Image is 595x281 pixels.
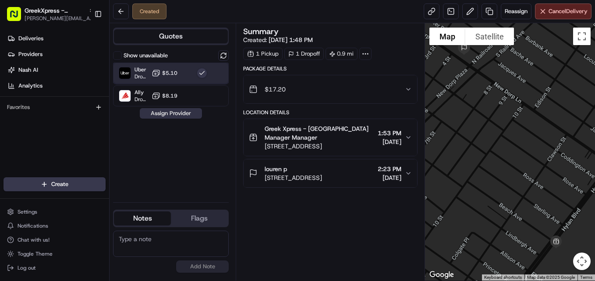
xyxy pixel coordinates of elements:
[9,127,23,141] img: Regen Pajulas
[114,29,228,43] button: Quotes
[4,63,109,77] a: Nash AI
[573,28,591,45] button: Toggle fullscreen view
[378,137,401,146] span: [DATE]
[23,56,145,66] input: Clear
[501,4,531,19] button: Reassign
[25,6,85,15] button: GreekXpress - [GEOGRAPHIC_DATA]
[87,193,106,200] span: Pylon
[124,52,168,60] label: Show unavailable
[135,96,148,103] span: Dropoff ETA 7 hours
[135,66,148,73] span: Uber
[265,124,374,142] span: Greek Xpress - [GEOGRAPHIC_DATA] Manager Manager
[152,69,177,77] button: $5.10
[51,180,68,188] span: Create
[429,28,465,45] button: Show street map
[18,222,48,229] span: Notifications
[135,73,148,80] span: Dropoff ETA 21 minutes
[62,193,106,200] a: Powered byPylon
[243,109,418,116] div: Location Details
[9,9,26,26] img: Nash
[5,169,71,184] a: 📗Knowledge Base
[66,136,69,143] span: •
[135,89,148,96] span: Ally
[9,84,25,99] img: 1736555255976-a54dd68f-1ca7-489b-9aae-adbdc363a1c4
[243,65,418,72] div: Package Details
[244,159,417,187] button: louren p[STREET_ADDRESS]2:23 PM[DATE]
[18,172,67,181] span: Knowledge Base
[83,172,141,181] span: API Documentation
[114,211,171,225] button: Notes
[9,35,159,49] p: Welcome 👋
[269,36,313,44] span: [DATE] 1:48 PM
[573,253,591,270] button: Map camera controls
[378,129,401,137] span: 1:53 PM
[4,220,106,232] button: Notifications
[18,82,42,90] span: Analytics
[378,165,401,173] span: 2:23 PM
[9,114,59,121] div: Past conversations
[4,206,106,218] button: Settings
[4,234,106,246] button: Chat with us!
[18,66,38,74] span: Nash AI
[74,173,81,180] div: 💻
[18,264,35,271] span: Log out
[427,269,456,281] a: Open this area in Google Maps (opens a new window)
[243,28,279,35] h3: Summary
[244,119,417,156] button: Greek Xpress - [GEOGRAPHIC_DATA] Manager Manager[STREET_ADDRESS]1:53 PM[DATE]
[4,177,106,191] button: Create
[30,84,144,92] div: Start new chat
[18,250,53,257] span: Toggle Theme
[580,275,592,280] a: Terms (opens in new tab)
[162,92,177,99] span: $8.19
[4,262,106,274] button: Log out
[18,236,50,243] span: Chat with us!
[18,208,37,215] span: Settings
[284,48,324,60] div: 1 Dropoff
[265,165,287,173] span: louren p
[119,67,131,79] img: Uber
[265,85,286,94] span: $17.20
[18,35,43,42] span: Deliveries
[136,112,159,123] button: See all
[465,28,514,45] button: Show satellite imagery
[4,100,106,114] div: Favorites
[171,211,228,225] button: Flags
[18,136,25,143] img: 1736555255976-a54dd68f-1ca7-489b-9aae-adbdc363a1c4
[140,108,202,119] button: Assign Provider
[4,248,106,260] button: Toggle Theme
[484,274,522,281] button: Keyboard shortcuts
[535,4,591,19] button: CancelDelivery
[30,92,111,99] div: We're available if you need us!
[149,86,159,97] button: Start new chat
[25,15,95,22] button: [PERSON_NAME][EMAIL_ADDRESS][DOMAIN_NAME]
[27,136,64,143] span: Regen Pajulas
[378,173,401,182] span: [DATE]
[162,70,177,77] span: $5.10
[505,7,528,15] span: Reassign
[71,169,144,184] a: 💻API Documentation
[265,173,322,182] span: [STREET_ADDRESS]
[152,91,177,100] button: $8.19
[427,269,456,281] img: Google
[243,48,283,60] div: 1 Pickup
[326,48,358,60] div: 0.9 mi
[244,75,417,103] button: $17.20
[18,50,42,58] span: Providers
[4,47,109,61] a: Providers
[9,173,16,180] div: 📗
[549,7,588,15] span: Cancel Delivery
[243,35,313,44] span: Created:
[4,79,109,93] a: Analytics
[71,136,89,143] span: [DATE]
[4,4,91,25] button: GreekXpress - [GEOGRAPHIC_DATA][PERSON_NAME][EMAIL_ADDRESS][DOMAIN_NAME]
[527,275,575,280] span: Map data ©2025 Google
[4,32,109,46] a: Deliveries
[119,90,131,102] img: Ally
[265,142,374,151] span: [STREET_ADDRESS]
